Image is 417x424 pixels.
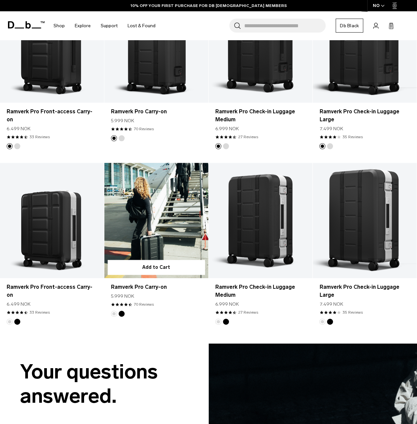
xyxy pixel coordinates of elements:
[238,309,258,315] a: 27 reviews
[7,108,97,124] a: Ramverk Pro Front-access Carry-on
[53,14,65,38] a: Shop
[7,301,31,308] span: 6.499 NOK
[111,283,202,291] a: Ramverk Pro Carry-on
[209,163,313,278] a: Ramverk Pro Check-in Luggage Medium
[14,143,20,149] button: Silver
[319,319,325,325] button: Silver
[319,283,410,299] a: Ramverk Pro Check-in Luggage Large
[30,309,50,315] a: 33 reviews
[119,311,125,317] button: Black Out
[128,14,156,38] a: Lost & Found
[7,125,31,132] span: 6.499 NOK
[223,319,229,325] button: Black Out
[104,163,208,278] a: Ramverk Pro Carry-on
[319,301,343,308] span: 7.499 NOK
[119,135,125,141] button: Silver
[342,134,363,140] a: 35 reviews
[215,125,239,132] span: 6.999 NOK
[336,19,363,33] a: Db Black
[134,301,154,307] a: 70 reviews
[319,108,410,124] a: Ramverk Pro Check-in Luggage Large
[49,11,160,40] nav: Main Navigation
[7,283,97,299] a: Ramverk Pro Front-access Carry-on
[108,260,205,275] button: Add to Cart
[238,134,258,140] a: 27 reviews
[313,163,417,278] a: Ramverk Pro Check-in Luggage Large
[20,360,189,408] h2: Your questions answered.
[215,283,306,299] a: Ramverk Pro Check-in Luggage Medium
[7,143,13,149] button: Black Out
[327,143,333,149] button: Silver
[215,108,306,124] a: Ramverk Pro Check-in Luggage Medium
[327,319,333,325] button: Black Out
[111,135,117,141] button: Black Out
[319,125,343,132] span: 7.499 NOK
[131,3,287,9] a: 10% OFF YOUR FIRST PURCHASE FOR DB [DEMOGRAPHIC_DATA] MEMBERS
[215,319,221,325] button: Silver
[111,293,134,300] span: 5.999 NOK
[319,143,325,149] button: Black Out
[215,143,221,149] button: Black Out
[223,143,229,149] button: Silver
[342,309,363,315] a: 35 reviews
[14,319,20,325] button: Black Out
[7,319,13,325] button: Silver
[215,301,239,308] span: 6.999 NOK
[134,126,154,132] a: 70 reviews
[111,311,117,317] button: Silver
[101,14,118,38] a: Support
[30,134,50,140] a: 33 reviews
[111,108,202,116] a: Ramverk Pro Carry-on
[111,117,134,124] span: 5.999 NOK
[75,14,91,38] a: Explore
